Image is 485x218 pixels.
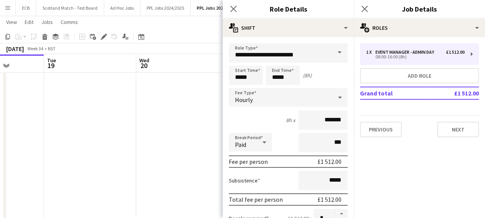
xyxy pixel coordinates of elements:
button: Add role [360,68,479,83]
span: Week 34 [25,46,45,51]
span: Tue [47,57,56,64]
label: Subsistence [229,177,260,184]
span: Hourly [235,96,253,104]
button: ECB [16,0,36,15]
span: View [6,19,17,26]
a: Edit [22,17,37,27]
div: Total fee per person [229,196,283,203]
div: Event Manager - Admin Day [375,49,437,55]
a: Comms [57,17,81,27]
h3: Job Details [354,4,485,14]
div: (8h) [303,72,312,79]
button: Previous [360,122,402,137]
span: Edit [25,19,34,26]
div: 1 x [366,49,375,55]
div: £1 512.00 [318,158,341,165]
div: £1 512.00 [446,49,465,55]
span: Wed [139,57,149,64]
span: 19 [46,61,56,70]
span: Jobs [41,19,53,26]
a: View [3,17,20,27]
a: Jobs [38,17,56,27]
div: [DATE] [6,45,24,53]
h3: Role Details [223,4,354,14]
div: 8h x [286,117,295,124]
td: £1 512.00 [430,87,479,99]
div: £1 512.00 [318,196,341,203]
button: PPL Jobs 2025/2026 [191,0,243,15]
div: 08:00-16:00 (8h) [366,55,465,59]
div: Fee per person [229,158,268,165]
span: 20 [138,61,149,70]
span: Paid [235,141,246,148]
button: Next [437,122,479,137]
div: Shift [223,19,354,37]
td: Grand total [360,87,430,99]
span: Comms [61,19,78,26]
button: Scotland Match - Test Board [36,0,104,15]
button: Ad Hoc Jobs [104,0,140,15]
div: BST [48,46,56,51]
button: PPL Jobs 2024/2025 [140,0,191,15]
div: Roles [354,19,485,37]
